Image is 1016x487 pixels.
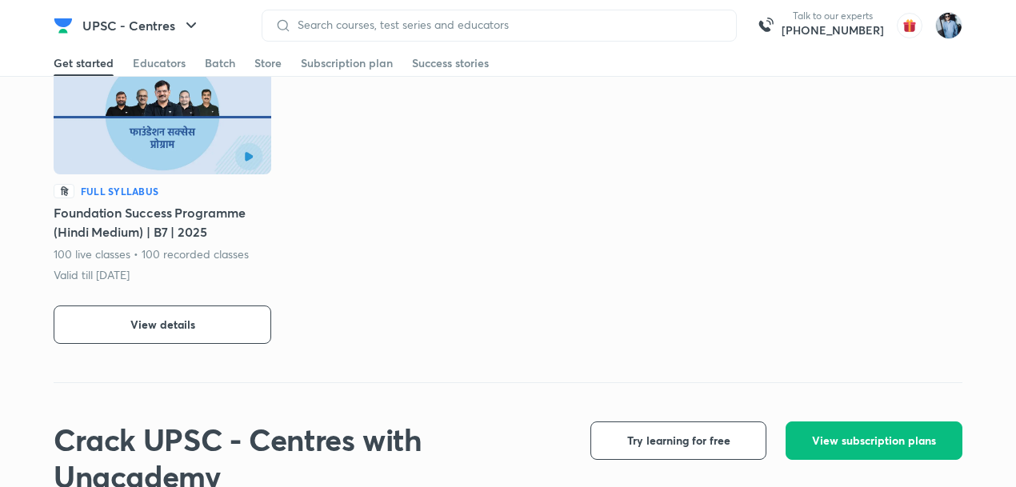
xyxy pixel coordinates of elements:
[782,22,884,38] a: [PHONE_NUMBER]
[786,421,962,460] button: View subscription plans
[54,55,114,71] div: Get started
[54,203,271,242] h5: Foundation Success Programme (Hindi Medium) | B7 | 2025
[130,317,195,333] span: View details
[812,433,936,449] span: View subscription plans
[301,55,393,71] div: Subscription plan
[54,246,250,262] p: 100 live classes • 100 recorded classes
[54,53,271,174] img: Batch Thumbnail
[412,50,489,76] a: Success stories
[782,10,884,22] p: Talk to our experts
[254,50,282,76] a: Store
[73,10,210,42] button: UPSC - Centres
[205,55,235,71] div: Batch
[54,16,73,35] img: Company Logo
[750,10,782,42] img: call-us
[54,305,271,344] button: View details
[133,55,186,71] div: Educators
[897,13,922,38] img: avatar
[81,184,158,198] h6: Full Syllabus
[54,50,114,76] a: Get started
[412,55,489,71] div: Success stories
[627,433,730,449] span: Try learning for free
[133,50,186,76] a: Educators
[590,421,766,460] button: Try learning for free
[54,267,130,283] p: Valid till [DATE]
[254,55,282,71] div: Store
[54,184,74,198] p: हि
[291,18,723,31] input: Search courses, test series and educators
[205,50,235,76] a: Batch
[301,50,393,76] a: Subscription plan
[935,12,962,39] img: Shipu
